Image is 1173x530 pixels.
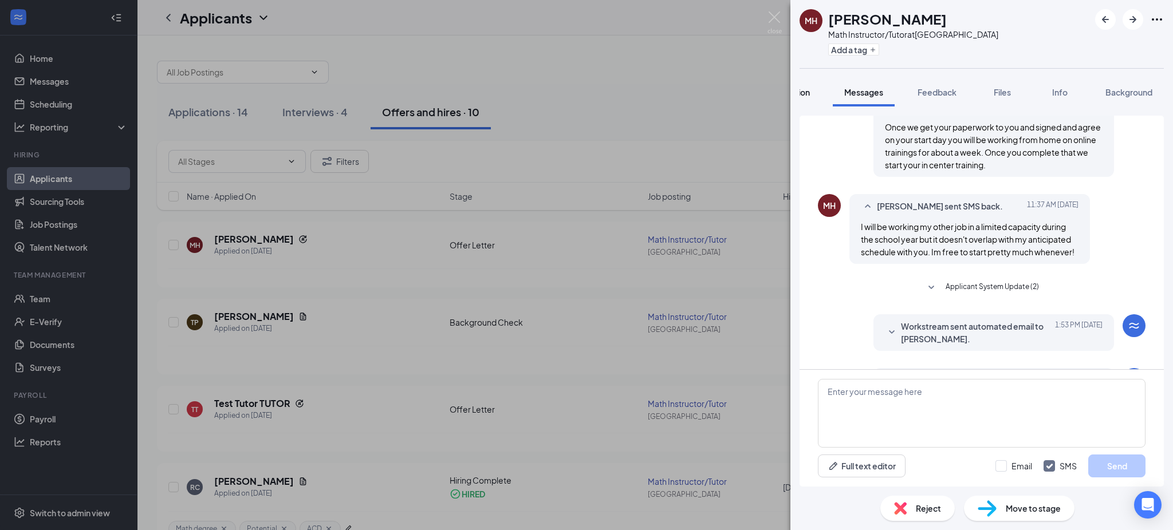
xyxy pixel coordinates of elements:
span: [DATE] 11:37 AM [1027,200,1078,213]
span: [PERSON_NAME] sent SMS back. [877,200,1003,213]
span: Files [994,87,1011,97]
button: ArrowLeftNew [1095,9,1116,30]
button: ArrowRight [1123,9,1143,30]
span: I will be working my other job in a limited capacity during the school year but it doesn't overla... [861,222,1074,257]
span: Move to stage [1006,502,1061,515]
span: [DATE] 1:53 PM [1055,320,1103,345]
span: Once we get your paperwork to you and signed and agree on your start day you will be working from... [885,122,1101,170]
h1: [PERSON_NAME] [828,9,947,29]
div: Math Instructor/Tutor at [GEOGRAPHIC_DATA] [828,29,998,40]
span: Background [1105,87,1152,97]
svg: SmallChevronDown [924,281,938,295]
svg: SmallChevronUp [861,200,875,213]
span: Reject [916,502,941,515]
svg: ArrowRight [1126,13,1140,26]
span: Feedback [918,87,956,97]
svg: WorkstreamLogo [1127,319,1141,333]
span: Info [1052,87,1068,97]
button: PlusAdd a tag [828,43,879,56]
svg: ArrowLeftNew [1099,13,1112,26]
span: Workstream sent automated email to [PERSON_NAME]. [901,320,1051,345]
div: Open Intercom Messenger [1134,491,1162,519]
button: Full text editorPen [818,454,906,477]
button: SmallChevronDownApplicant System Update (2) [924,281,1039,295]
button: Send [1088,454,1146,477]
svg: SmallChevronDown [885,326,899,339]
svg: Ellipses [1150,13,1164,26]
div: MH [823,200,836,211]
span: Messages [844,87,883,97]
svg: Pen [828,460,839,472]
span: Applicant System Update (2) [946,281,1039,295]
div: MH [805,15,817,26]
svg: Plus [869,46,876,53]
